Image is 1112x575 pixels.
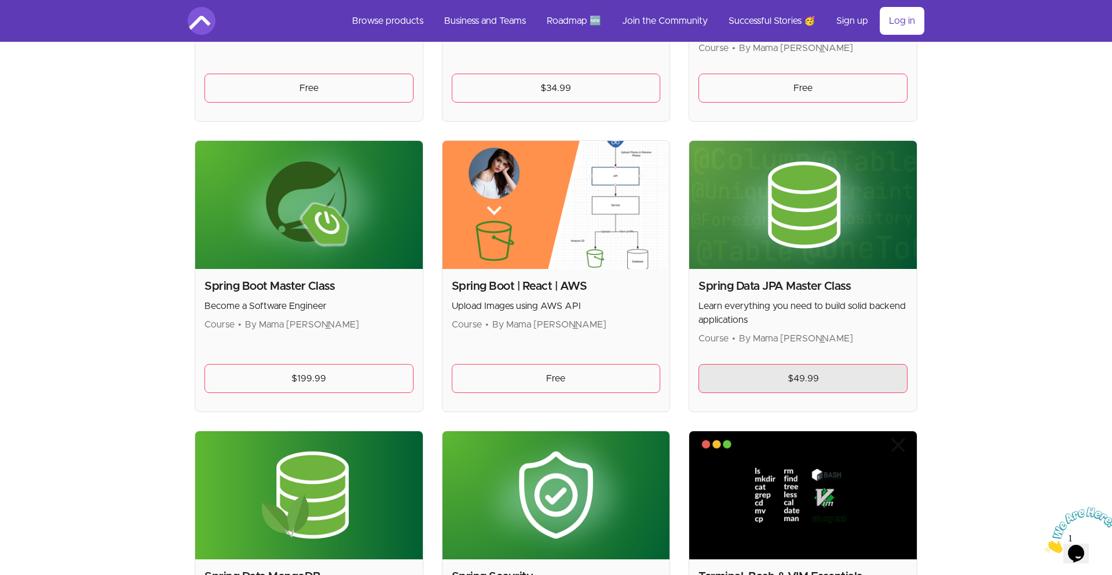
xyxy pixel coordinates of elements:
img: Product image for Spring Data JPA Master Class [689,141,917,269]
h2: Spring Boot | React | AWS [452,278,661,294]
img: Product image for Spring Security [442,431,670,559]
span: By Mama [PERSON_NAME] [245,320,359,329]
a: Sign up [827,7,877,35]
span: Course [452,320,482,329]
a: Log in [880,7,924,35]
span: • [732,334,736,343]
span: Course [698,43,729,53]
span: By Mama [PERSON_NAME] [739,43,853,53]
img: Product image for Spring Data MongoDB [195,431,423,559]
p: Upload Images using AWS API [452,299,661,313]
a: $199.99 [204,364,414,393]
h2: Spring Boot Master Class [204,278,414,294]
a: $49.99 [698,364,908,393]
a: Successful Stories 🥳 [719,7,825,35]
a: Join the Community [613,7,717,35]
img: Product image for Terminal, Bash & VIM Essentials [689,431,917,559]
span: By Mama [PERSON_NAME] [492,320,606,329]
a: Roadmap 🆕 [537,7,610,35]
a: Free [204,74,414,103]
img: Product image for Spring Boot | React | AWS [442,141,670,269]
a: Free [698,74,908,103]
img: Amigoscode logo [188,7,215,35]
span: • [238,320,242,329]
a: Business and Teams [435,7,535,35]
p: Learn everything you need to build solid backend applications [698,299,908,327]
iframe: chat widget [1040,503,1112,558]
p: Become a Software Engineer [204,299,414,313]
nav: Main [343,7,924,35]
span: By Mama [PERSON_NAME] [739,334,853,343]
span: • [732,43,736,53]
a: $34.99 [452,74,661,103]
span: Course [698,334,729,343]
a: Browse products [343,7,433,35]
a: Free [452,364,661,393]
h2: Spring Data JPA Master Class [698,278,908,294]
img: Product image for Spring Boot Master Class [195,141,423,269]
span: • [485,320,489,329]
span: 1 [5,5,9,14]
img: Chat attention grabber [5,5,76,50]
span: Course [204,320,235,329]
